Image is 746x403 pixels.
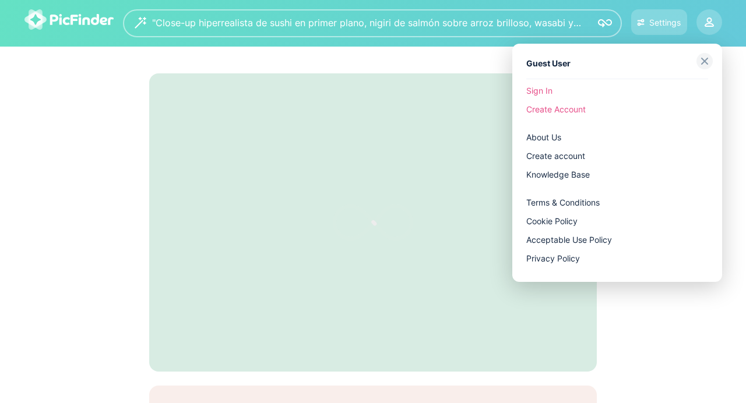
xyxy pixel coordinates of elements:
a: About Us [526,128,708,147]
div: Guest User [526,58,708,69]
img: close-grey.svg [696,53,713,69]
a: Create Account [526,100,708,119]
a: Sign In [526,82,708,100]
a: Acceptable Use Policy [526,231,708,249]
a: Cookie Policy [526,212,708,231]
a: Terms & Conditions [526,193,708,212]
a: Knowledge Base [526,165,708,184]
a: Privacy Policy [526,249,708,268]
a: Create account [526,147,708,165]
